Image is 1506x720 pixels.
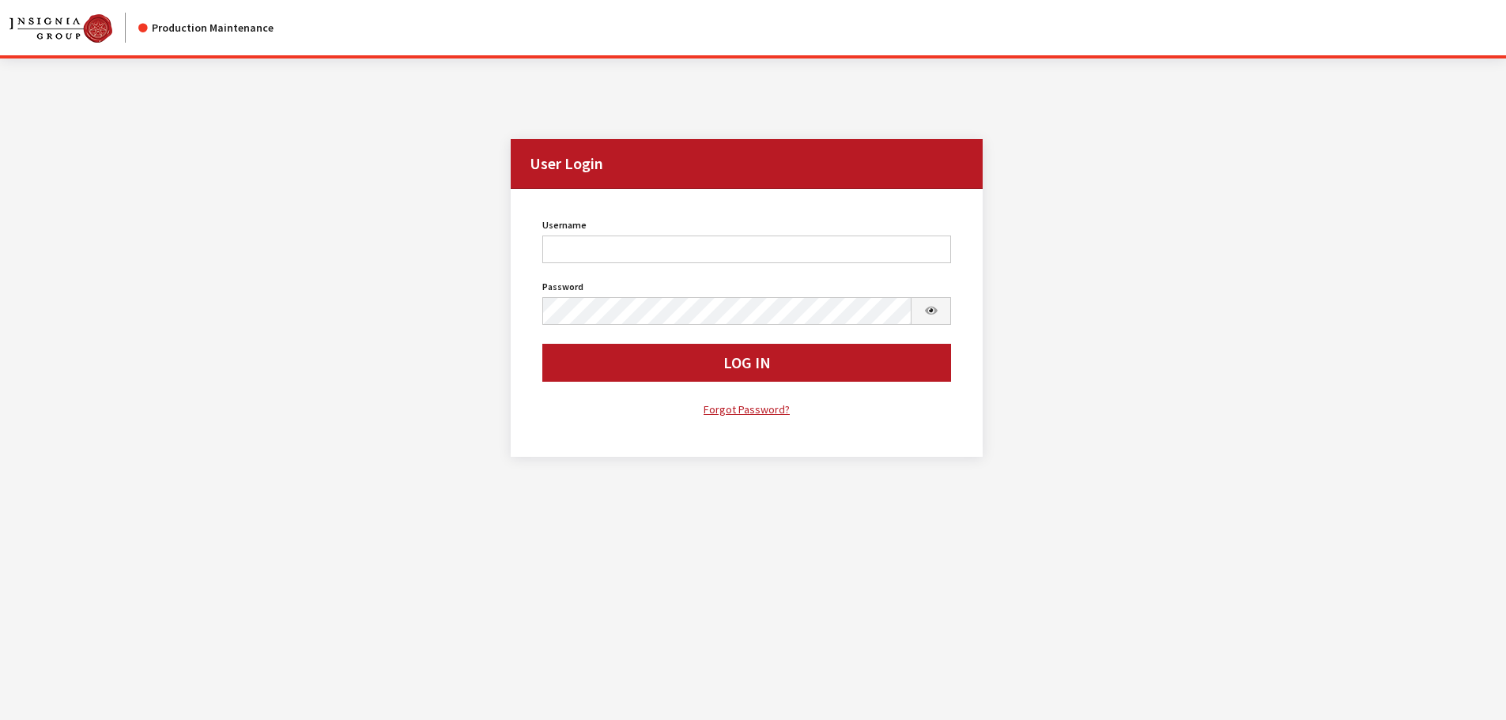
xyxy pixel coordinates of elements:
img: Catalog Maintenance [9,14,112,43]
div: Production Maintenance [138,20,274,36]
label: Password [542,280,583,294]
button: Log In [542,344,952,382]
button: Show Password [911,297,952,325]
h2: User Login [511,139,983,189]
a: Insignia Group logo [9,13,138,43]
a: Forgot Password? [542,401,952,419]
label: Username [542,218,587,232]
